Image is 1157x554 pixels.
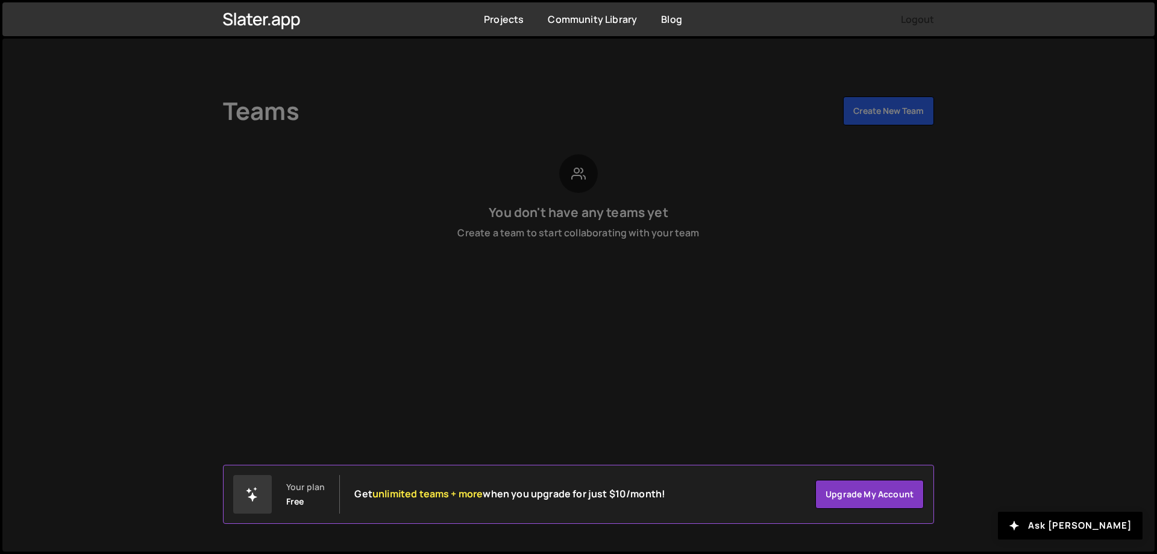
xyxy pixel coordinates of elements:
[548,13,637,26] a: Community Library
[354,488,665,500] h2: Get when you upgrade for just $10/month!
[286,497,304,506] div: Free
[815,480,924,509] a: Upgrade my account
[998,512,1143,540] button: Ask [PERSON_NAME]
[286,482,325,492] div: Your plan
[484,13,524,26] a: Projects
[901,8,934,30] button: Logout
[372,487,483,500] span: unlimited teams + more
[661,13,682,26] a: Blog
